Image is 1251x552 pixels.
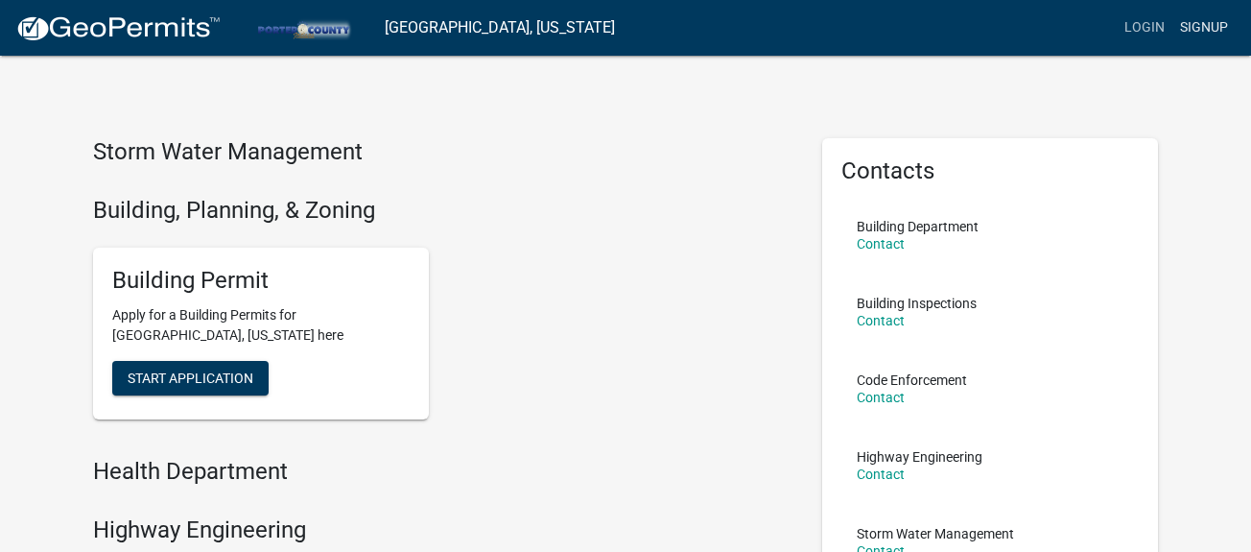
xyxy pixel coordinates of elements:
[112,305,410,346] p: Apply for a Building Permits for [GEOGRAPHIC_DATA], [US_STATE] here
[857,236,905,252] a: Contact
[857,390,905,405] a: Contact
[93,197,793,225] h4: Building, Planning, & Zoning
[93,138,793,166] h4: Storm Water Management
[857,450,982,464] p: Highway Engineering
[93,516,793,544] h4: Highway Engineering
[857,373,967,387] p: Code Enforcement
[857,313,905,328] a: Contact
[857,467,905,482] a: Contact
[841,157,1139,185] h5: Contacts
[128,371,253,386] span: Start Application
[112,267,410,295] h5: Building Permit
[236,14,369,40] img: Porter County, Indiana
[112,361,269,396] button: Start Application
[93,458,793,486] h4: Health Department
[857,220,979,233] p: Building Department
[1172,10,1236,46] a: Signup
[385,12,615,44] a: [GEOGRAPHIC_DATA], [US_STATE]
[1117,10,1172,46] a: Login
[857,297,977,310] p: Building Inspections
[857,527,1014,540] p: Storm Water Management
